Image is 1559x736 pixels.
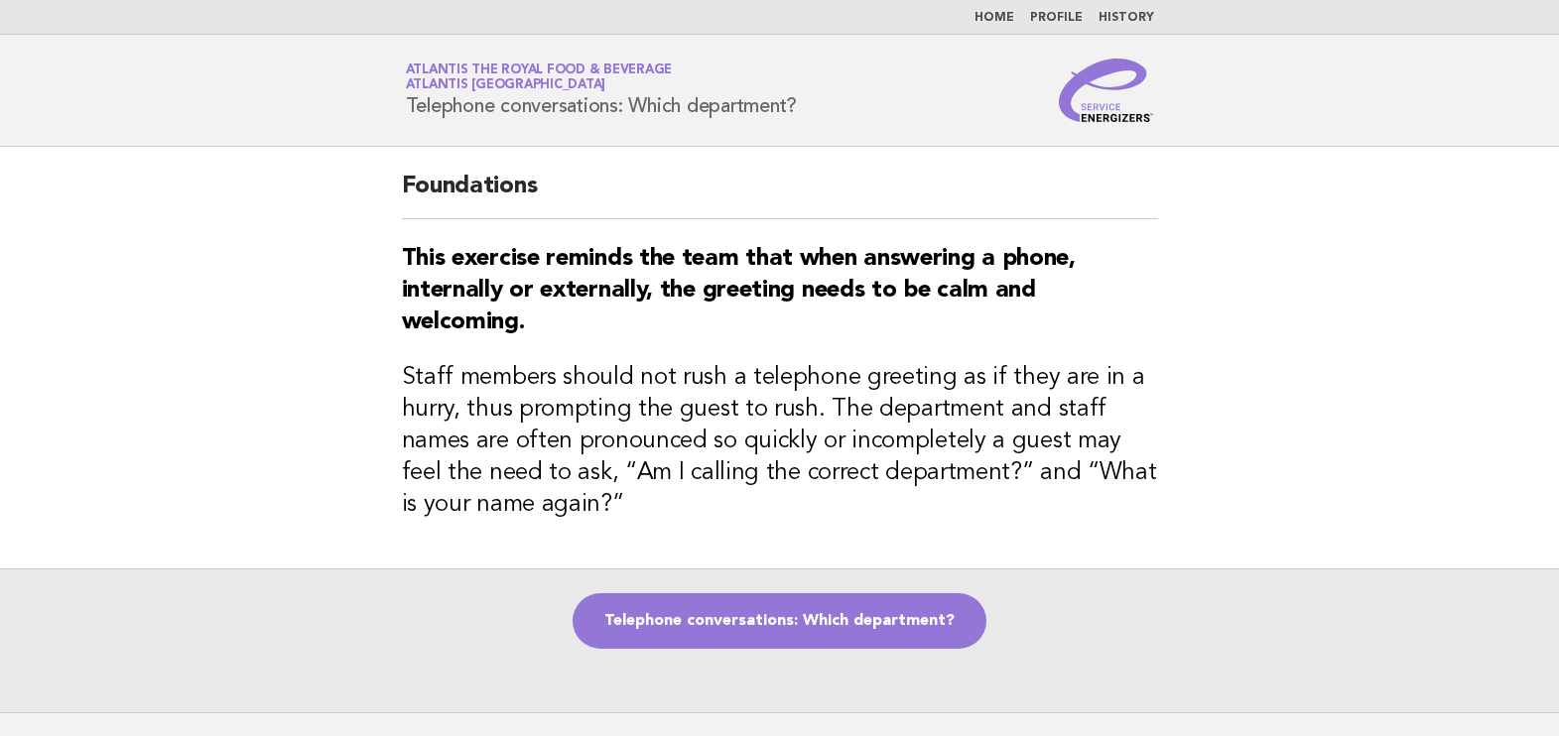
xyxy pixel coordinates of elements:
h3: Staff members should not rush a telephone greeting as if they are in a hurry, thus prompting the ... [402,362,1158,521]
a: Profile [1030,12,1083,24]
strong: This exercise reminds the team that when answering a phone, internally or externally, the greetin... [402,247,1076,334]
h1: Telephone conversations: Which department? [406,64,798,116]
img: Service Energizers [1059,59,1154,122]
a: Atlantis the Royal Food & BeverageAtlantis [GEOGRAPHIC_DATA] [406,63,673,91]
h2: Foundations [402,171,1158,219]
a: Home [974,12,1014,24]
a: Telephone conversations: Which department? [573,593,986,649]
span: Atlantis [GEOGRAPHIC_DATA] [406,79,606,92]
a: History [1099,12,1154,24]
